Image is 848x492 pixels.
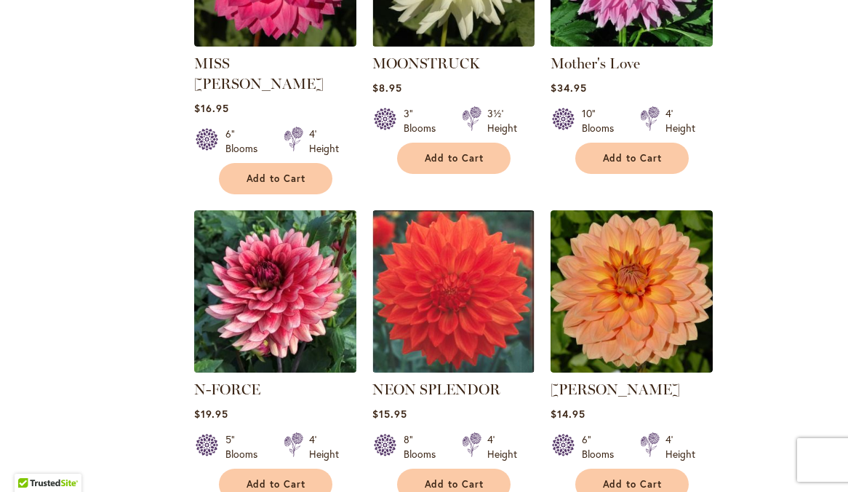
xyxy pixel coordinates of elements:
[194,362,356,376] a: N-FORCE
[582,432,623,461] div: 6" Blooms
[404,106,444,135] div: 3" Blooms
[425,478,484,491] span: Add to Cart
[487,432,517,461] div: 4' Height
[404,432,444,461] div: 8" Blooms
[309,432,339,461] div: 4' Height
[551,381,680,398] a: [PERSON_NAME]
[487,106,517,135] div: 3½' Height
[11,440,52,481] iframe: Launch Accessibility Center
[665,432,695,461] div: 4' Height
[603,478,663,491] span: Add to Cart
[551,36,713,49] a: Mother's Love
[425,152,484,164] span: Add to Cart
[582,106,623,135] div: 10" Blooms
[372,381,500,398] a: NEON SPLENDOR
[194,407,228,421] span: $19.95
[247,172,306,185] span: Add to Cart
[194,55,324,92] a: MISS [PERSON_NAME]
[372,362,535,376] a: Neon Splendor
[372,407,407,421] span: $15.95
[190,206,360,376] img: N-FORCE
[194,101,229,115] span: $16.95
[194,381,260,398] a: N-FORCE
[372,81,402,95] span: $8.95
[219,163,332,194] button: Add to Cart
[372,36,535,49] a: MOONSTRUCK
[551,210,713,373] img: Nicholas
[551,362,713,376] a: Nicholas
[372,210,535,373] img: Neon Splendor
[309,127,339,156] div: 4' Height
[575,143,689,174] button: Add to Cart
[372,55,480,72] a: MOONSTRUCK
[397,143,511,174] button: Add to Cart
[551,81,587,95] span: $34.95
[225,432,266,461] div: 5" Blooms
[247,478,306,491] span: Add to Cart
[665,106,695,135] div: 4' Height
[225,127,266,156] div: 6" Blooms
[603,152,663,164] span: Add to Cart
[551,407,585,421] span: $14.95
[194,36,356,49] a: MISS DELILAH
[551,55,640,72] a: Mother's Love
